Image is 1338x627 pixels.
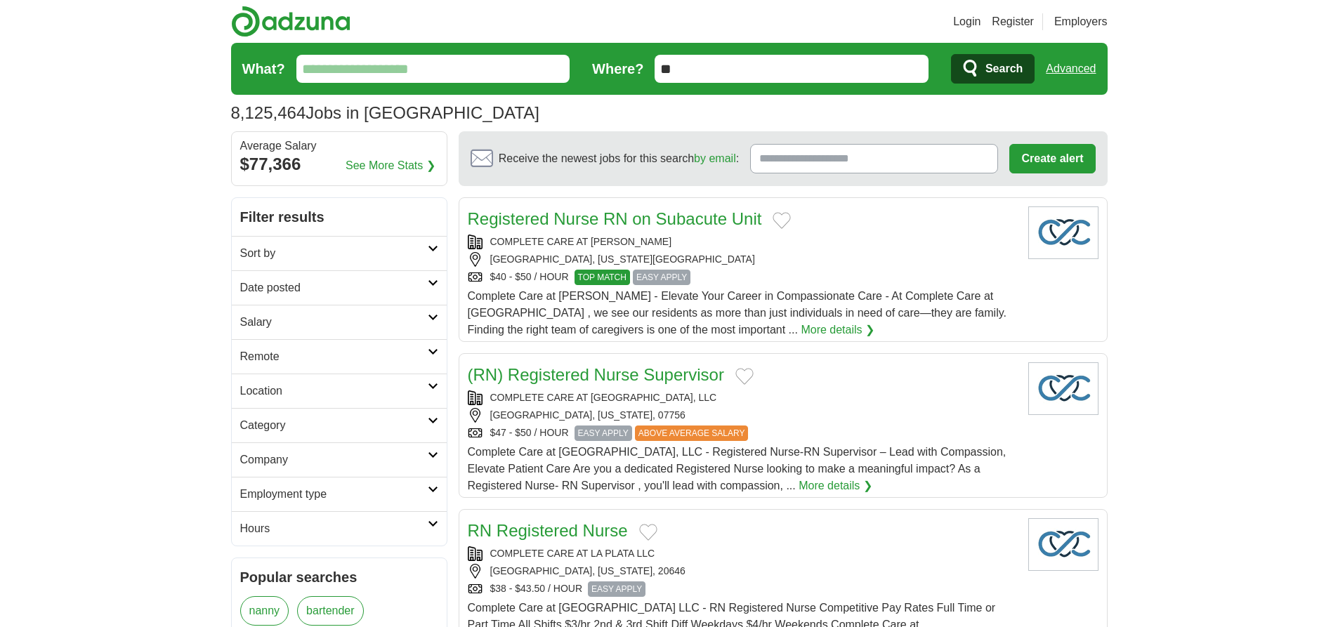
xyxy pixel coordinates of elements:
[240,383,428,400] h2: Location
[633,270,690,285] span: EASY APPLY
[240,140,438,152] div: Average Salary
[240,520,428,537] h2: Hours
[1009,144,1095,173] button: Create alert
[588,581,645,597] span: EASY APPLY
[735,368,754,385] button: Add to favorite jobs
[1046,55,1096,83] a: Advanced
[773,212,791,229] button: Add to favorite jobs
[468,390,1017,405] div: COMPLETE CARE AT [GEOGRAPHIC_DATA], LLC
[499,150,739,167] span: Receive the newest jobs for this search :
[953,13,980,30] a: Login
[694,152,736,164] a: by email
[951,54,1035,84] button: Search
[468,546,1017,561] div: COMPLETE CARE AT LA PLATA LLC
[985,55,1023,83] span: Search
[1028,518,1098,571] img: Company logo
[240,279,428,296] h2: Date posted
[232,305,447,339] a: Salary
[232,198,447,236] h2: Filter results
[468,235,1017,249] div: COMPLETE CARE AT [PERSON_NAME]
[232,236,447,270] a: Sort by
[468,446,1006,491] span: Complete Care at [GEOGRAPHIC_DATA], LLC - Registered Nurse-RN Supervisor – Lead with Compassion, ...
[468,581,1017,597] div: $38 - $43.50 / HOUR
[240,451,428,468] h2: Company
[346,157,435,174] a: See More Stats ❯
[468,365,724,384] a: (RN) Registered Nurse Supervisor
[1028,206,1098,259] img: Company logo
[468,270,1017,285] div: $40 - $50 / HOUR
[468,408,1017,423] div: [GEOGRAPHIC_DATA], [US_STATE], 07756
[240,486,428,503] h2: Employment type
[1028,362,1098,415] img: Company logo
[468,209,762,228] a: Registered Nurse RN on Subacute Unit
[635,425,749,441] span: ABOVE AVERAGE SALARY
[231,6,350,37] img: Adzuna logo
[232,477,447,511] a: Employment type
[575,425,632,441] span: EASY APPLY
[232,374,447,408] a: Location
[468,564,1017,579] div: [GEOGRAPHIC_DATA], [US_STATE], 20646
[240,596,289,626] a: nanny
[575,270,630,285] span: TOP MATCH
[639,524,657,541] button: Add to favorite jobs
[240,152,438,177] div: $77,366
[232,408,447,442] a: Category
[1054,13,1108,30] a: Employers
[468,252,1017,267] div: [GEOGRAPHIC_DATA], [US_STATE][GEOGRAPHIC_DATA]
[801,322,874,338] a: More details ❯
[240,245,428,262] h2: Sort by
[240,314,428,331] h2: Salary
[231,103,539,122] h1: Jobs in [GEOGRAPHIC_DATA]
[232,442,447,477] a: Company
[232,270,447,305] a: Date posted
[592,58,643,79] label: Where?
[232,339,447,374] a: Remote
[468,425,1017,441] div: $47 - $50 / HOUR
[232,511,447,546] a: Hours
[297,596,364,626] a: bartender
[799,477,872,494] a: More details ❯
[240,348,428,365] h2: Remote
[992,13,1034,30] a: Register
[468,521,628,540] a: RN Registered Nurse
[231,100,306,126] span: 8,125,464
[240,417,428,434] h2: Category
[468,290,1006,336] span: Complete Care at [PERSON_NAME] - Elevate Your Career in Compassionate Care - At Complete Care at ...
[240,567,438,588] h2: Popular searches
[242,58,285,79] label: What?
